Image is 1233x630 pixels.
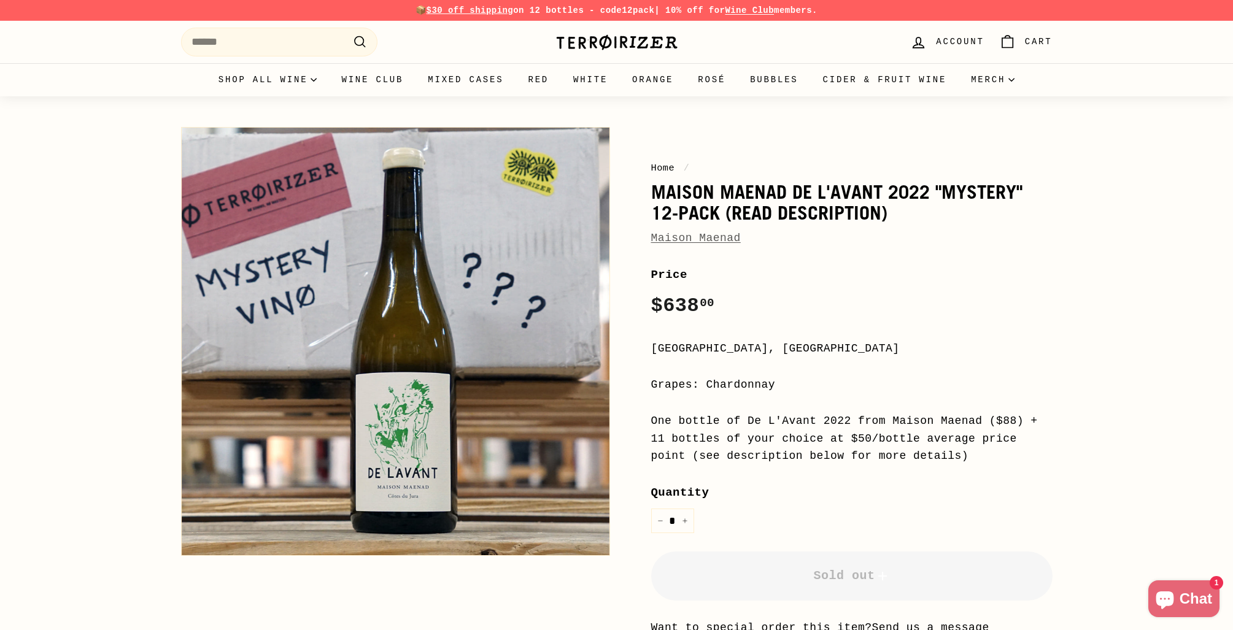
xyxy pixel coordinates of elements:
[206,63,330,96] summary: Shop all wine
[936,35,984,48] span: Account
[427,6,514,15] span: $30 off shipping
[651,509,694,534] input: quantity
[676,509,694,534] button: Increase item quantity by one
[813,569,889,583] span: Sold out
[651,551,1053,601] button: Sold out
[329,63,416,96] a: Wine Club
[725,6,774,15] a: Wine Club
[738,63,810,96] a: Bubbles
[681,163,693,174] span: /
[651,266,1053,284] label: Price
[182,128,609,555] img: Maison Maenad De L'Avant 2022 "mystery" 12-pack (read description)
[1025,35,1053,48] span: Cart
[651,161,1053,175] nav: breadcrumbs
[516,63,561,96] a: Red
[651,376,1053,394] div: Grapes: Chardonnay
[959,63,1027,96] summary: Merch
[651,232,741,244] a: Maison Maenad
[181,4,1053,17] p: 📦 on 12 bottles - code | 10% off for members.
[903,24,991,60] a: Account
[651,294,715,317] span: $638
[700,296,714,310] sup: 00
[157,63,1077,96] div: Primary
[992,24,1060,60] a: Cart
[620,63,686,96] a: Orange
[651,483,1053,502] label: Quantity
[651,340,1053,358] div: [GEOGRAPHIC_DATA], [GEOGRAPHIC_DATA]
[651,163,675,174] a: Home
[651,412,1053,465] div: One bottle of De L'Avant 2022 from Maison Maenad ($88) + 11 bottles of your choice at $50/bottle ...
[811,63,959,96] a: Cider & Fruit Wine
[622,6,654,15] strong: 12pack
[1145,580,1223,620] inbox-online-store-chat: Shopify online store chat
[686,63,738,96] a: Rosé
[561,63,620,96] a: White
[651,182,1053,223] h1: Maison Maenad De L'Avant 2022 "mystery" 12-pack (read description)
[651,509,670,534] button: Reduce item quantity by one
[416,63,516,96] a: Mixed Cases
